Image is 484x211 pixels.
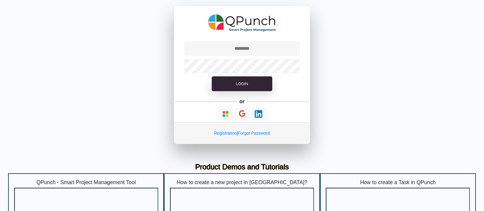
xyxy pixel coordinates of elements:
a: Registration [214,131,237,136]
h3: Product Demos and Tutorials [13,163,471,171]
img: Loading... [255,110,262,118]
button: Continue With LinkedIn [250,108,267,120]
span: Login [236,82,248,86]
img: Loading... [222,110,229,118]
h5: or [238,97,246,106]
div: | [174,122,310,144]
h5: QPunch - Smart Project Management Tool [14,179,158,186]
button: Continue With Google [235,108,250,120]
button: Login [212,76,272,91]
button: Continue With Microsoft Azure [217,108,234,120]
img: QPunch [208,12,276,34]
a: Forgot Password [238,131,270,136]
h5: How to create a Task in QPunch [326,179,470,186]
h5: How to create a new project in [GEOGRAPHIC_DATA]? [170,179,314,186]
